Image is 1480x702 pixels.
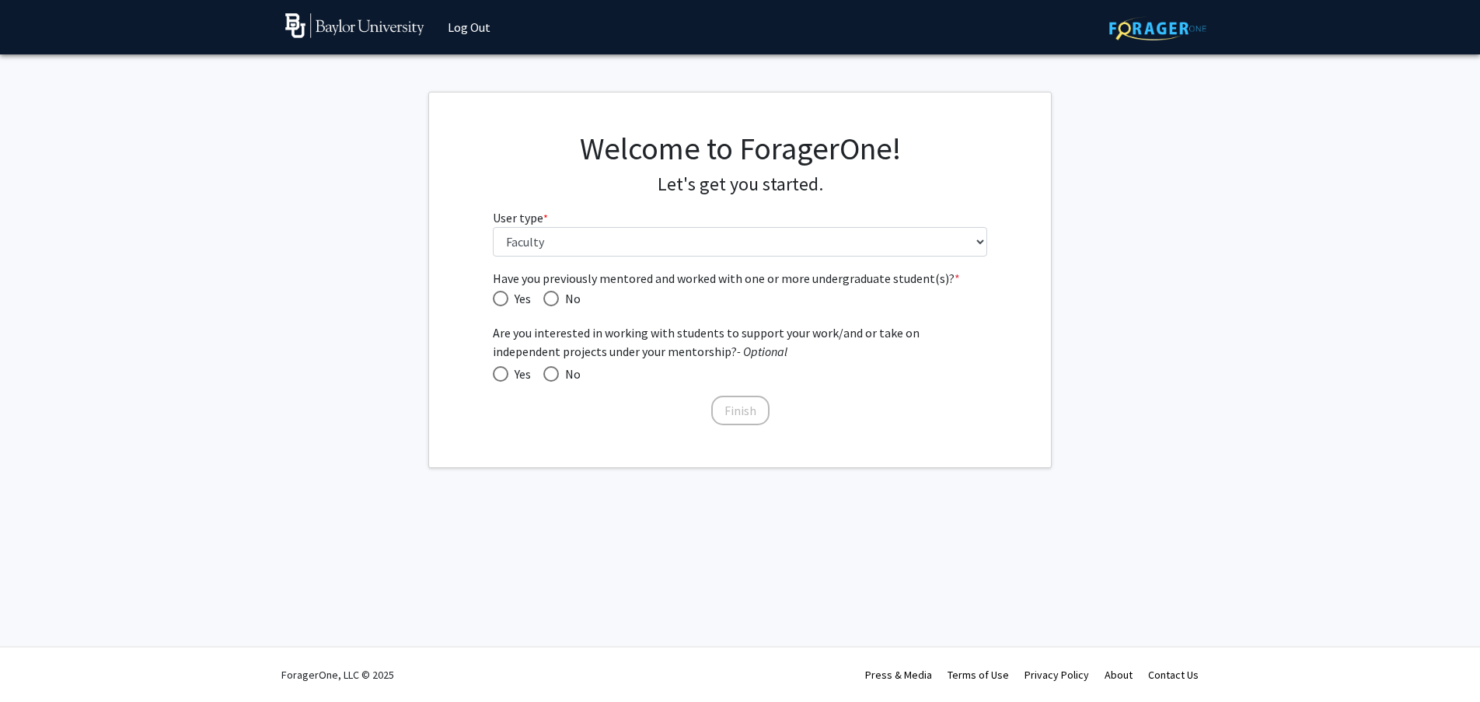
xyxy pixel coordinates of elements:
[493,323,988,361] span: Are you interested in working with students to support your work/and or take on independent proje...
[281,648,394,702] div: ForagerOne, LLC © 2025
[559,289,581,308] span: No
[493,288,988,308] mat-radio-group: Have you previously mentored and worked with one or more undergraduate student(s)?
[737,344,787,359] i: - Optional
[493,130,988,167] h1: Welcome to ForagerOne!
[948,668,1009,682] a: Terms of Use
[1105,668,1133,682] a: About
[1109,16,1206,40] img: ForagerOne Logo
[493,208,548,227] label: User type
[711,396,770,425] button: Finish
[493,173,988,196] h4: Let's get you started.
[285,13,424,38] img: Baylor University Logo
[493,269,988,288] span: Have you previously mentored and worked with one or more undergraduate student(s)?
[1024,668,1089,682] a: Privacy Policy
[865,668,932,682] a: Press & Media
[508,365,531,383] span: Yes
[508,289,531,308] span: Yes
[12,632,66,690] iframe: Chat
[1148,668,1199,682] a: Contact Us
[559,365,581,383] span: No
